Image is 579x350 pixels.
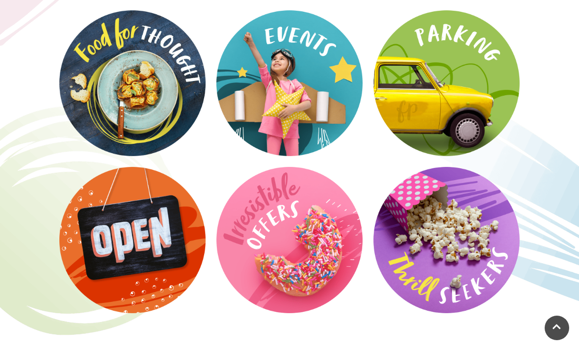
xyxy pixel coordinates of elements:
img: Leisure at Festival Place [370,163,523,317]
img: Dining at Festival Place [56,7,209,160]
img: Opening Hours at Festival Place [56,163,209,317]
img: Offers at Festival Place [213,163,366,317]
img: Parking your Car at Festival Place [370,7,523,160]
img: Events at Festival Place [213,7,366,160]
